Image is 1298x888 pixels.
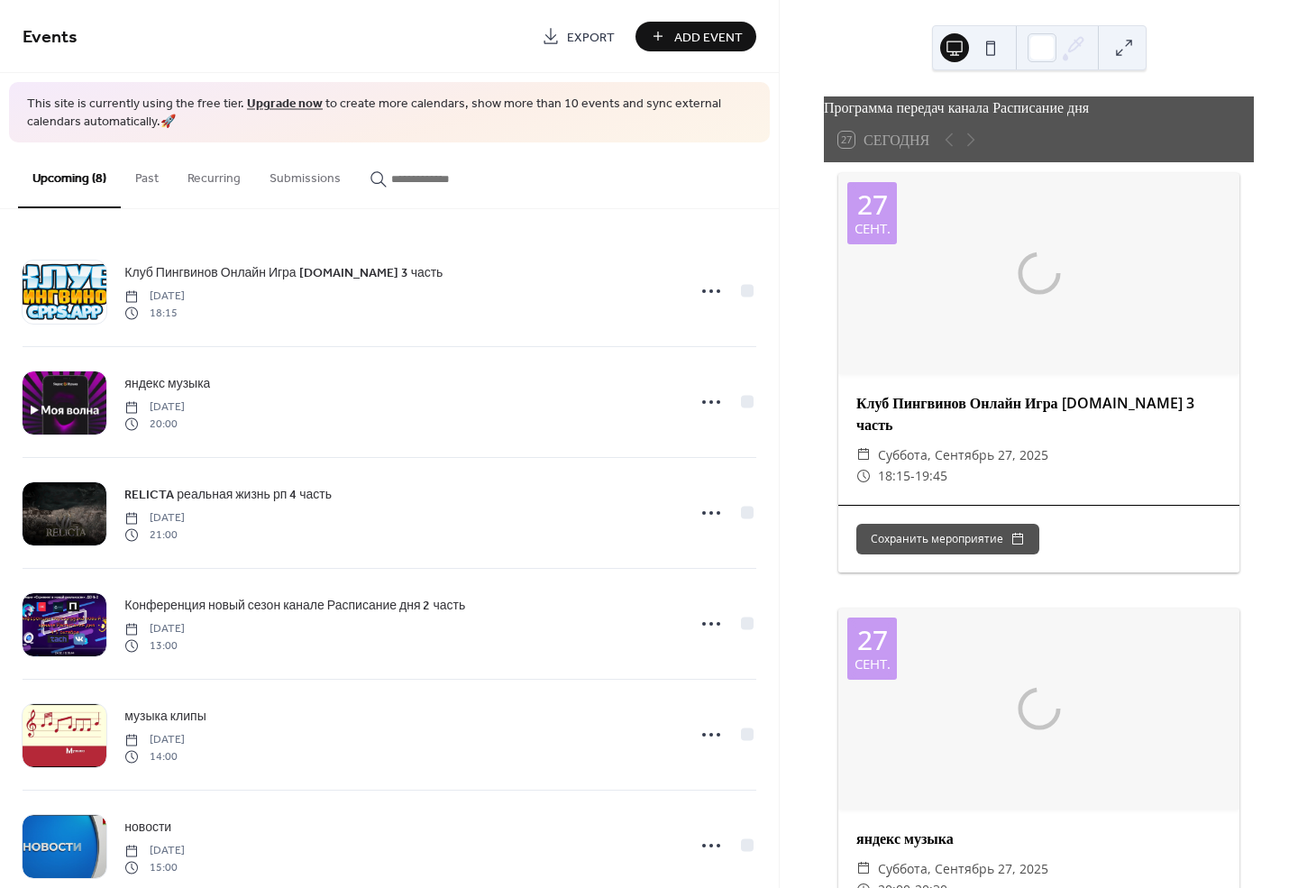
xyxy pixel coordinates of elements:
[878,465,910,487] span: 18:15
[855,657,891,671] div: сент.
[856,858,871,880] div: ​
[838,828,1239,849] div: яндекс музыка
[255,142,355,206] button: Submissions
[856,444,871,466] div: ​
[855,222,891,235] div: сент.
[27,96,752,131] span: This site is currently using the free tier. to create more calendars, show more than 10 events an...
[124,305,185,321] span: 18:15
[124,288,185,305] span: [DATE]
[856,465,871,487] div: ​
[857,627,888,654] div: 27
[124,510,185,526] span: [DATE]
[635,22,756,51] button: Add Event
[124,399,185,416] span: [DATE]
[567,28,615,47] span: Export
[124,595,465,616] a: Конференция новый сезон канале Расписание дня 2 часть
[857,191,888,218] div: 27
[824,96,1254,118] div: Программа передач канала Расписание дня
[124,621,185,637] span: [DATE]
[124,859,185,875] span: 15:00
[856,524,1039,554] button: Сохранить мероприятие
[121,142,173,206] button: Past
[124,526,185,543] span: 21:00
[878,858,1048,880] span: суббота, сентябрь 27, 2025
[173,142,255,206] button: Recurring
[124,732,185,748] span: [DATE]
[124,843,185,859] span: [DATE]
[124,748,185,764] span: 14:00
[528,22,628,51] a: Export
[124,373,210,394] a: яндекс музыка
[674,28,743,47] span: Add Event
[18,142,121,208] button: Upcoming (8)
[915,465,947,487] span: 19:45
[124,597,465,616] span: Конференция новый сезон канале Расписание дня 2 часть
[124,416,185,432] span: 20:00
[124,264,443,283] span: Клуб Пингвинов Онлайн Игра [DOMAIN_NAME] 3 часть
[838,392,1239,435] div: Клуб Пингвинов Онлайн Игра [DOMAIN_NAME] 3 часть
[124,375,210,394] span: яндекс музыка
[124,486,332,505] span: RELICTA реальная жизнь рп 4 часть
[124,708,206,727] span: музыка клипы
[124,262,443,283] a: Клуб Пингвинов Онлайн Игра [DOMAIN_NAME] 3 часть
[124,484,332,505] a: RELICTA реальная жизнь рп 4 часть
[124,819,171,838] span: новости
[124,706,206,727] a: музыка клипы
[910,465,915,487] span: -
[124,637,185,654] span: 13:00
[878,444,1048,466] span: суббота, сентябрь 27, 2025
[247,92,323,116] a: Upgrade now
[124,817,171,838] a: новости
[23,20,78,55] span: Events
